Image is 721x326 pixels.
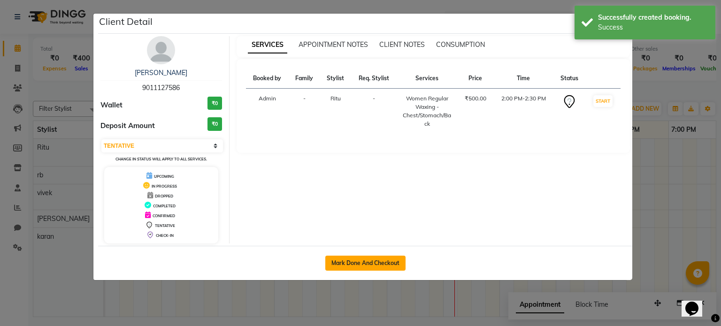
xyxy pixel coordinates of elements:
[152,184,177,189] span: IN PROGRESS
[142,83,180,92] span: 9011127586
[379,40,425,49] span: CLIENT NOTES
[330,95,341,102] span: Ritu
[207,117,222,131] h3: ₹0
[246,68,289,89] th: Booked by
[100,121,155,131] span: Deposit Amount
[593,95,613,107] button: START
[289,89,320,134] td: -
[156,233,174,238] span: CHECK-IN
[436,40,485,49] span: CONSUMPTION
[246,89,289,134] td: Admin
[351,68,397,89] th: Req. Stylist
[554,68,585,89] th: Status
[458,68,493,89] th: Price
[135,68,187,77] a: [PERSON_NAME]
[153,204,176,208] span: COMPLETED
[397,68,458,89] th: Services
[115,157,207,161] small: Change in status will apply to all services.
[207,97,222,110] h3: ₹0
[153,213,175,218] span: CONFIRMED
[154,174,174,179] span: UPCOMING
[155,194,173,198] span: DROPPED
[402,94,452,128] div: Women Regular Waxing - Chest/Stomach/Back
[320,68,351,89] th: Stylist
[155,223,175,228] span: TENTATIVE
[598,23,708,32] div: Success
[248,37,287,53] span: SERVICES
[493,89,554,134] td: 2:00 PM-2:30 PM
[147,36,175,64] img: avatar
[299,40,368,49] span: APPOINTMENT NOTES
[351,89,397,134] td: -
[289,68,320,89] th: Family
[99,15,153,29] h5: Client Detail
[598,13,708,23] div: Successfully created booking.
[100,100,123,111] span: Wallet
[325,256,406,271] button: Mark Done And Checkout
[682,288,712,317] iframe: chat widget
[493,68,554,89] th: Time
[463,94,488,103] div: ₹500.00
